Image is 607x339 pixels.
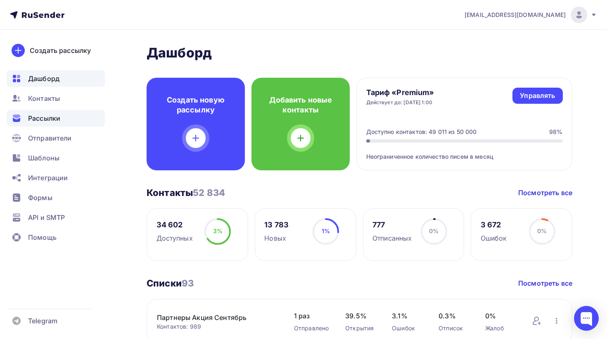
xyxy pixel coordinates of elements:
a: Партнеры Акция Сентябрь [157,313,277,322]
span: 0% [429,227,439,234]
span: Формы [28,193,52,203]
h4: Добавить новые контакты [265,95,337,115]
div: Неограниченное количество писем в месяц [366,143,563,161]
span: 1% [322,227,330,234]
h3: Контакты [147,187,225,198]
span: Помощь [28,232,57,242]
span: API и SMTP [28,212,65,222]
div: Новых [264,233,289,243]
div: Отправлено [294,324,329,332]
span: 0% [485,311,515,321]
a: Формы [7,189,105,206]
div: Контактов: 989 [157,322,277,331]
div: 3 672 [481,220,507,230]
div: Доступных [156,233,193,243]
span: Шаблоны [28,153,59,163]
span: Отправители [28,133,72,143]
span: 0% [537,227,547,234]
a: Рассылки [7,110,105,127]
a: Посмотреть все [518,278,572,288]
div: 13 783 [264,220,289,230]
div: Доступно контактов: 49 011 из 50 000 [366,128,477,136]
div: 34 602 [156,220,193,230]
span: Контакты [28,93,60,103]
div: Отписанных [372,233,412,243]
a: Контакты [7,90,105,107]
h4: Создать новую рассылку [160,95,232,115]
div: Ошибок [392,324,422,332]
span: Telegram [28,316,57,326]
div: Действует до: [DATE] 1:00 [366,99,434,106]
span: 93 [182,278,194,289]
span: 1 раз [294,311,329,321]
a: Отправители [7,130,105,146]
div: Жалоб [485,324,515,332]
div: Управлять [520,91,555,100]
h4: Тариф «Premium» [366,88,434,98]
span: 39.5% [345,311,375,321]
span: 52 834 [193,187,225,198]
a: [EMAIL_ADDRESS][DOMAIN_NAME] [465,7,597,23]
div: Создать рассылку [30,45,91,55]
span: 0.3% [439,311,469,321]
div: Ошибок [481,233,507,243]
span: [EMAIL_ADDRESS][DOMAIN_NAME] [465,11,566,19]
span: 3.1% [392,311,422,321]
div: 777 [372,220,412,230]
h3: Списки [147,277,194,289]
h2: Дашборд [147,45,572,61]
div: 98% [549,128,562,136]
div: Отписок [439,324,469,332]
a: Посмотреть все [518,188,572,198]
div: Открытия [345,324,375,332]
span: Рассылки [28,113,60,123]
span: Дашборд [28,74,59,84]
span: Интеграции [28,173,68,183]
span: 3% [213,227,223,234]
a: Шаблоны [7,150,105,166]
a: Дашборд [7,70,105,87]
